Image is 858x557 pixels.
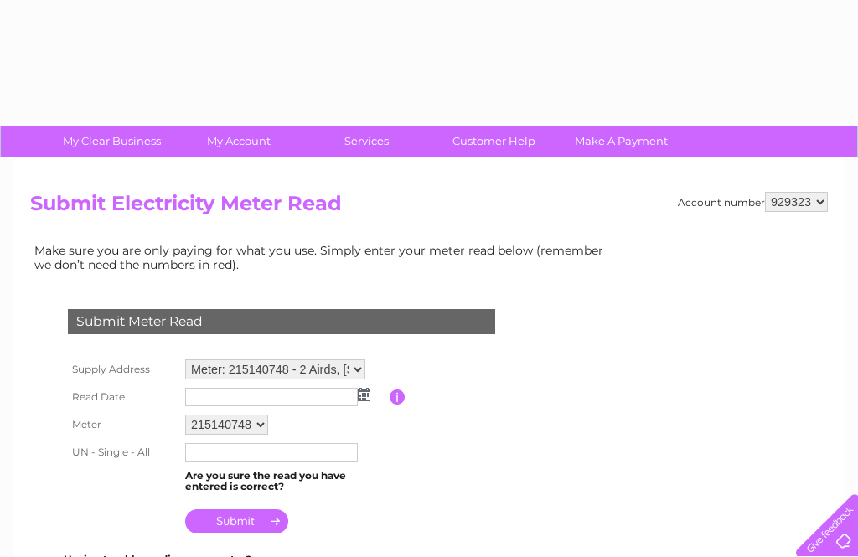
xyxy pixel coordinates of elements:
[425,126,563,157] a: Customer Help
[64,355,181,384] th: Supply Address
[30,192,828,224] h2: Submit Electricity Meter Read
[64,384,181,410] th: Read Date
[185,509,288,533] input: Submit
[30,240,617,275] td: Make sure you are only paying for what you use. Simply enter your meter read below (remember we d...
[552,126,690,157] a: Make A Payment
[297,126,436,157] a: Services
[68,309,495,334] div: Submit Meter Read
[181,466,390,498] td: Are you sure the read you have entered is correct?
[170,126,308,157] a: My Account
[390,389,406,405] input: Information
[64,410,181,439] th: Meter
[678,192,828,212] div: Account number
[43,126,181,157] a: My Clear Business
[64,439,181,466] th: UN - Single - All
[358,388,370,401] img: ...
